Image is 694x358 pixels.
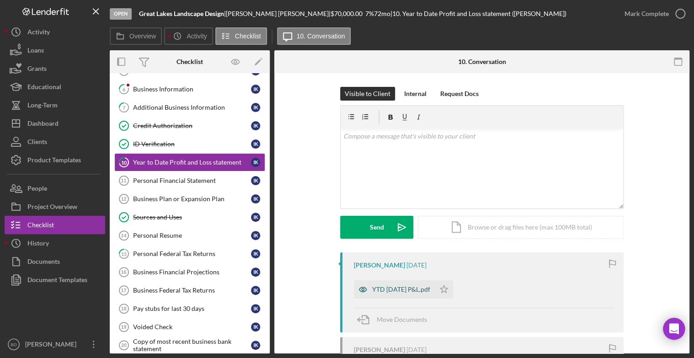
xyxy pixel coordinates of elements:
[114,263,265,281] a: 16Business Financial ProjectionsIK
[133,214,251,221] div: Sources and Uses
[5,78,105,96] button: Educational
[110,8,132,20] div: Open
[377,315,427,323] span: Move Documents
[133,140,251,148] div: ID Verification
[27,198,77,218] div: Project Overview
[365,10,374,17] div: 7 %
[114,226,265,245] a: 14Personal ResumeIK
[440,87,479,101] div: Request Docs
[5,41,105,59] a: Loans
[133,268,251,276] div: Business Financial Projections
[251,121,260,130] div: I K
[331,10,365,17] div: $70,000.00
[133,122,251,129] div: Credit Authorization
[27,216,54,236] div: Checklist
[458,58,506,65] div: 10. Conversation
[251,176,260,185] div: I K
[133,338,251,353] div: Copy of most recent business bank statement
[27,252,60,273] div: Documents
[251,267,260,277] div: I K
[5,114,105,133] button: Dashboard
[251,341,260,350] div: I K
[133,195,251,203] div: Business Plan or Expansion Plan
[251,304,260,313] div: I K
[354,346,405,353] div: [PERSON_NAME]
[121,269,126,275] tspan: 16
[114,208,265,226] a: Sources and UsesIK
[164,27,213,45] button: Activity
[5,59,105,78] a: Grants
[114,336,265,354] a: 20Copy of most recent business bank statementIK
[139,10,224,17] b: Great Lakes Landscape Design
[5,234,105,252] button: History
[27,23,50,43] div: Activity
[11,342,16,347] text: BD
[133,232,251,239] div: Personal Resume
[372,286,430,293] div: YTD [DATE] P&L.pdf
[114,98,265,117] a: 7Additional Business InformationIK
[27,59,47,80] div: Grants
[27,179,47,200] div: People
[625,5,669,23] div: Mark Complete
[123,104,126,110] tspan: 7
[27,133,47,153] div: Clients
[251,139,260,149] div: I K
[114,153,265,171] a: 10Year to Date Profit and Loss statementIK
[139,10,226,17] div: |
[133,159,251,166] div: Year to Date Profit and Loss statement
[110,27,162,45] button: Overview
[235,32,261,40] label: Checklist
[27,96,58,117] div: Long-Term
[114,318,265,336] a: 19Voided CheckIK
[114,171,265,190] a: 11Personal Financial StatementIK
[5,96,105,114] button: Long-Term
[114,135,265,153] a: ID VerificationIK
[27,114,59,135] div: Dashboard
[277,27,351,45] button: 10. Conversation
[114,80,265,98] a: 6Business InformationIK
[404,87,427,101] div: Internal
[251,158,260,167] div: I K
[354,308,436,331] button: Move Documents
[5,216,105,234] button: Checklist
[406,262,427,269] time: 2025-07-23 20:56
[121,251,127,256] tspan: 15
[5,151,105,169] button: Product Templates
[121,288,126,293] tspan: 17
[663,318,685,340] div: Open Intercom Messenger
[176,58,203,65] div: Checklist
[121,342,127,348] tspan: 20
[400,87,431,101] button: Internal
[133,287,251,294] div: Business Federal Tax Returns
[436,87,483,101] button: Request Docs
[133,305,251,312] div: Pay stubs for last 30 days
[27,234,49,255] div: History
[121,306,126,311] tspan: 18
[133,177,251,184] div: Personal Financial Statement
[251,322,260,331] div: I K
[27,271,87,291] div: Document Templates
[340,87,395,101] button: Visible to Client
[123,86,126,92] tspan: 6
[374,10,390,17] div: 72 mo
[406,346,427,353] time: 2025-07-23 20:54
[5,133,105,151] button: Clients
[5,23,105,41] button: Activity
[5,198,105,216] a: Project Overview
[129,32,156,40] label: Overview
[345,87,390,101] div: Visible to Client
[27,151,81,171] div: Product Templates
[121,178,126,183] tspan: 11
[133,104,251,111] div: Additional Business Information
[251,85,260,94] div: I K
[114,281,265,299] a: 17Business Federal Tax ReturnsIK
[251,103,260,112] div: I K
[27,78,61,98] div: Educational
[215,27,267,45] button: Checklist
[5,271,105,289] a: Document Templates
[5,252,105,271] button: Documents
[114,190,265,208] a: 12Business Plan or Expansion PlanIK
